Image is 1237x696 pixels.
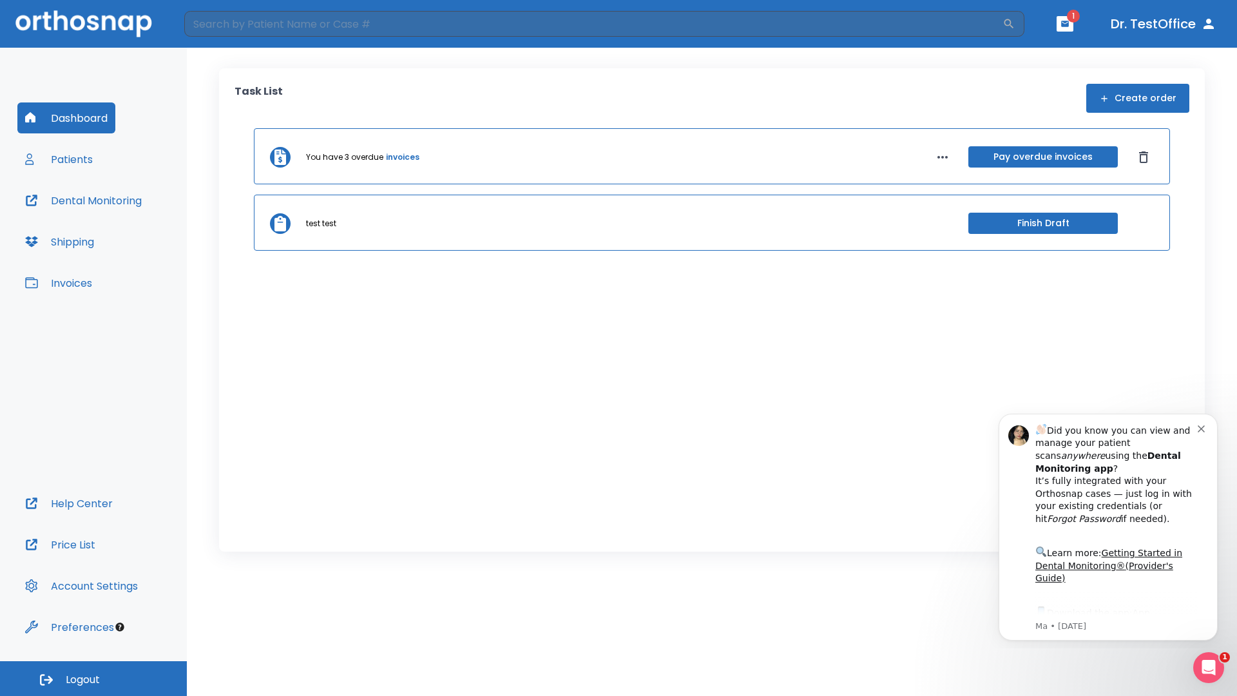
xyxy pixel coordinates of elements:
[1193,652,1224,683] iframe: Intercom live chat
[979,402,1237,648] iframe: Intercom notifications message
[17,144,101,175] button: Patients
[968,213,1118,234] button: Finish Draft
[66,673,100,687] span: Logout
[184,11,1002,37] input: Search by Patient Name or Case #
[17,226,102,257] button: Shipping
[17,529,103,560] button: Price List
[386,151,419,163] a: invoices
[1106,12,1222,35] button: Dr. TestOffice
[15,10,152,37] img: Orthosnap
[235,84,283,113] p: Task List
[968,146,1118,168] button: Pay overdue invoices
[1220,652,1230,662] span: 1
[17,102,115,133] button: Dashboard
[17,570,146,601] button: Account Settings
[1067,10,1080,23] span: 1
[218,20,229,30] button: Dismiss notification
[1133,147,1154,168] button: Dismiss
[114,621,126,633] div: Tooltip anchor
[306,218,336,229] p: test test
[56,202,218,268] div: Download the app: | ​ Let us know if you need help getting started!
[17,488,120,519] button: Help Center
[17,267,100,298] button: Invoices
[17,612,122,643] button: Preferences
[17,185,149,216] button: Dental Monitoring
[56,218,218,230] p: Message from Ma, sent 5w ago
[56,206,171,229] a: App Store
[306,151,383,163] p: You have 3 overdue
[1086,84,1189,113] button: Create order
